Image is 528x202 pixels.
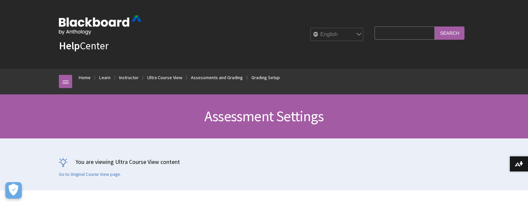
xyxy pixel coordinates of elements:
a: Assessments and Grading [191,74,243,82]
select: Site Language Selector [311,28,364,41]
img: Blackboard by Anthology [59,16,142,35]
a: Grading Setup [251,74,280,82]
a: Learn [99,74,110,82]
span: Assessment Settings [204,107,324,125]
a: Ultra Course View [147,74,182,82]
a: HelpCenter [59,39,109,52]
p: You are viewing Ultra Course View content [59,158,469,166]
input: Search [435,26,464,39]
strong: Help [59,39,80,52]
a: Home [79,74,91,82]
a: Instructor [119,74,139,82]
button: Open Preferences [5,182,22,199]
a: Go to Original Course View page. [59,172,121,177]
